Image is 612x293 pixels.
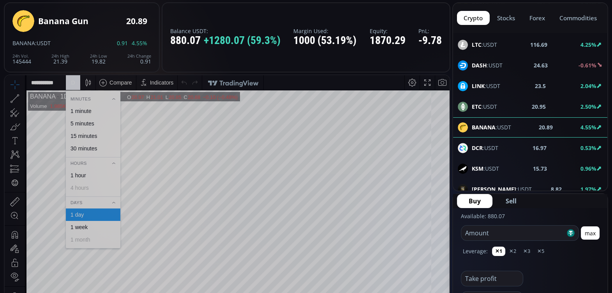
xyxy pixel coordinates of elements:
div: 1 minute [66,33,87,39]
div: Volume [25,28,42,34]
div: 20.85 [164,19,177,25]
button: crypto [457,11,490,25]
div: 5y [28,267,34,273]
b: -0.61% [578,62,596,69]
label: PnL: [418,28,442,34]
span: 4.55% [132,40,147,46]
label: Balance USDT: [170,28,280,34]
span: Buy [469,196,481,206]
div: 880.07 [170,35,280,47]
label: Leverage: [463,247,488,255]
div: 1 month [66,161,86,168]
div: 1 day [66,136,79,143]
b: KSM [472,165,483,172]
div: 5d [77,267,83,273]
div: 0.91 [127,54,151,64]
div: 24h Vol. [12,54,31,58]
div: 20.97 [127,19,139,25]
div: 1m [63,267,71,273]
div: C [179,19,183,25]
div: 15 minutes [66,58,92,64]
div: 1000 (53.19%) [293,35,356,47]
div: Toggle Percentage [404,263,415,277]
button: Buy [457,194,492,208]
div: BANANA [25,18,51,25]
div: 30 minutes [66,70,92,76]
div: H [142,19,146,25]
div: 3m [51,267,58,273]
div: 19.82 [90,54,107,64]
div: 1870.29 [370,35,406,47]
div: Hide Drawings Toolbar [18,244,21,255]
div: 1 week [66,149,83,155]
b: 20.95 [532,102,546,111]
b: [PERSON_NAME] [472,185,516,193]
div: Go to [104,263,117,277]
b: LINK [472,82,485,90]
button: 00:43:23 (UTC) [354,263,397,277]
b: 2.50% [580,103,596,110]
b: 15.73 [533,164,547,173]
div: −0.10 (−0.48%) [198,19,233,25]
div: L [161,19,164,25]
button: ✕5 [534,247,547,256]
b: 4.25% [580,41,596,48]
div: D [66,4,70,11]
button: commodities [552,11,603,25]
div: O [122,19,127,25]
div:  [7,104,13,111]
button: ✕1 [492,247,505,256]
div: 21.01 [146,19,159,25]
div: 1 hour [66,97,81,103]
span: 00:43:23 (UTC) [356,267,394,273]
div: auto [430,267,441,273]
button: ✕2 [506,247,519,256]
b: ETC [472,103,481,110]
div: Hours [61,84,116,92]
b: 23.5 [535,82,546,90]
div: 4 hours [66,109,84,116]
div: Toggle Auto Scale [428,263,444,277]
span: :USDT [472,185,532,193]
div: 1d [88,267,94,273]
label: Available: 880.07 [461,212,505,220]
span: :USDT [472,144,498,152]
b: 0.53% [580,144,596,152]
div: -9.78 [418,35,442,47]
b: LTC [472,41,481,48]
div: 24h Low [90,54,107,58]
label: Equity: [370,28,406,34]
b: 2.04% [580,82,596,90]
button: stocks [490,11,522,25]
div: 1y [39,267,45,273]
span: :USDT [35,39,51,47]
b: 16.97 [533,144,547,152]
div: Banana Gun [38,17,88,26]
div: 1D [51,18,63,25]
button: max [581,226,600,240]
b: 24.63 [534,61,548,69]
div: Compare [105,4,127,11]
div: log [418,267,425,273]
b: 116.69 [530,41,547,49]
div: Indicators [145,4,169,11]
div: 5 minutes [66,45,90,51]
span: :USDT [472,41,497,49]
div: Days [61,123,116,132]
div: 21.39 [51,54,69,64]
div: 20.89 [126,17,147,26]
span: :USDT [472,82,500,90]
span: :USDT [472,61,503,69]
button: Sell [494,194,528,208]
span: :USDT [472,102,497,111]
div: Toggle Log Scale [415,263,428,277]
div: 24h Change [127,54,151,58]
span: +1280.07 (59.3%) [204,35,280,47]
button: forex [523,11,552,25]
b: DCR [472,144,483,152]
div: 145444 [12,54,31,64]
label: Margin Used: [293,28,356,34]
span: BANANA [12,39,35,47]
b: 8.82 [551,185,562,193]
b: DASH [472,62,487,69]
